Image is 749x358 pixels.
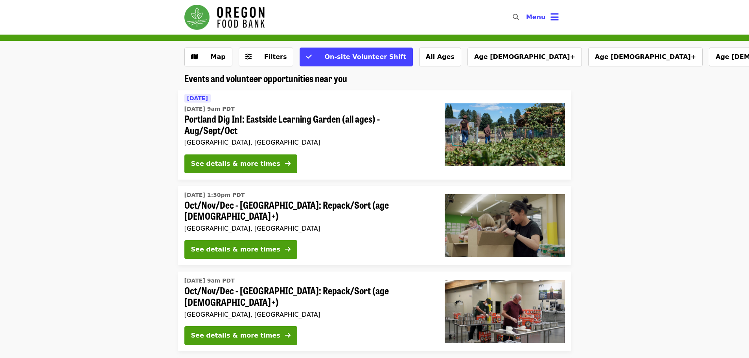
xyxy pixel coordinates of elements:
span: Events and volunteer opportunities near you [184,71,347,85]
a: See details for "Oct/Nov/Dec - Portland: Repack/Sort (age 8+)" [178,186,571,266]
img: Oregon Food Bank - Home [184,5,265,30]
button: All Ages [419,48,461,66]
i: check icon [306,53,312,61]
span: Filters [264,53,287,61]
i: sliders-h icon [245,53,252,61]
a: See details for "Oct/Nov/Dec - Portland: Repack/Sort (age 16+)" [178,272,571,351]
div: [GEOGRAPHIC_DATA], [GEOGRAPHIC_DATA] [184,311,432,318]
i: arrow-right icon [285,332,291,339]
i: arrow-right icon [285,246,291,253]
span: On-site Volunteer Shift [324,53,406,61]
time: [DATE] 9am PDT [184,105,235,113]
time: [DATE] 9am PDT [184,277,235,285]
i: map icon [191,53,198,61]
div: [GEOGRAPHIC_DATA], [GEOGRAPHIC_DATA] [184,139,432,146]
a: See details for "Portland Dig In!: Eastside Learning Garden (all ages) - Aug/Sept/Oct" [178,90,571,180]
img: Oct/Nov/Dec - Portland: Repack/Sort (age 8+) organized by Oregon Food Bank [445,194,565,257]
span: Oct/Nov/Dec - [GEOGRAPHIC_DATA]: Repack/Sort (age [DEMOGRAPHIC_DATA]+) [184,285,432,308]
button: See details & more times [184,154,297,173]
div: See details & more times [191,159,280,169]
span: Oct/Nov/Dec - [GEOGRAPHIC_DATA]: Repack/Sort (age [DEMOGRAPHIC_DATA]+) [184,199,432,222]
button: See details & more times [184,326,297,345]
span: Menu [526,13,546,21]
button: Age [DEMOGRAPHIC_DATA]+ [467,48,582,66]
button: Toggle account menu [520,8,565,27]
input: Search [524,8,530,27]
button: On-site Volunteer Shift [300,48,412,66]
img: Oct/Nov/Dec - Portland: Repack/Sort (age 16+) organized by Oregon Food Bank [445,280,565,343]
time: [DATE] 1:30pm PDT [184,191,245,199]
button: Show map view [184,48,232,66]
button: See details & more times [184,240,297,259]
span: [DATE] [187,95,208,101]
button: Filters (0 selected) [239,48,294,66]
button: Age [DEMOGRAPHIC_DATA]+ [588,48,703,66]
div: See details & more times [191,245,280,254]
i: arrow-right icon [285,160,291,167]
div: [GEOGRAPHIC_DATA], [GEOGRAPHIC_DATA] [184,225,432,232]
i: bars icon [550,11,559,23]
span: Portland Dig In!: Eastside Learning Garden (all ages) - Aug/Sept/Oct [184,113,432,136]
span: Map [211,53,226,61]
img: Portland Dig In!: Eastside Learning Garden (all ages) - Aug/Sept/Oct organized by Oregon Food Bank [445,103,565,166]
div: See details & more times [191,331,280,340]
i: search icon [513,13,519,21]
